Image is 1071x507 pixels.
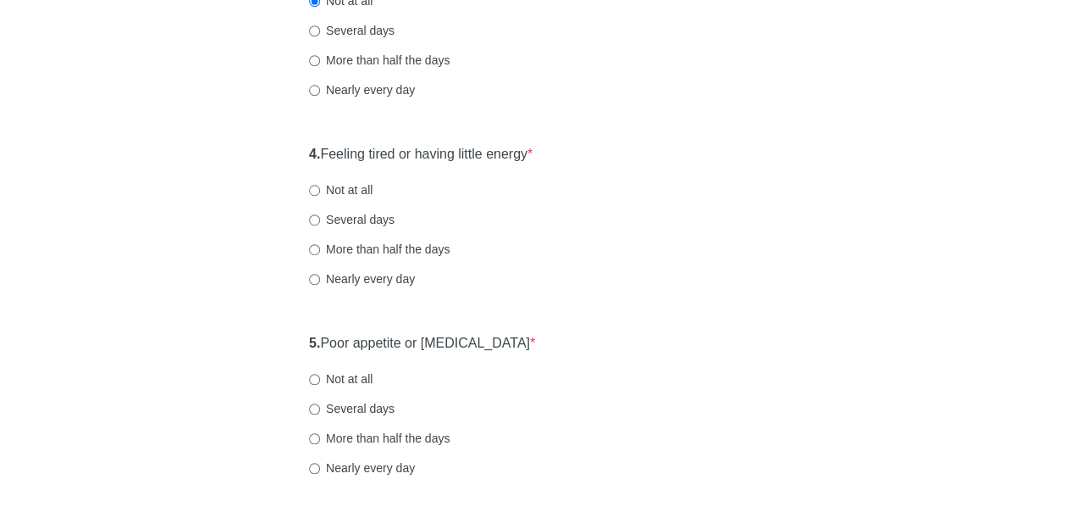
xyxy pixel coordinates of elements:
[309,430,450,447] label: More than half the days
[309,214,320,226] input: Several days
[309,55,320,66] input: More than half the days
[309,244,320,255] input: More than half the days
[309,433,320,444] input: More than half the days
[309,52,450,69] label: More than half the days
[309,22,395,39] label: Several days
[309,81,415,98] label: Nearly every day
[309,336,320,350] strong: 5.
[309,85,320,96] input: Nearly every day
[309,463,320,474] input: Nearly every day
[309,25,320,36] input: Several days
[309,181,373,198] label: Not at all
[309,374,320,385] input: Not at all
[309,400,395,417] label: Several days
[309,211,395,228] label: Several days
[309,274,320,285] input: Nearly every day
[309,270,415,287] label: Nearly every day
[309,147,320,161] strong: 4.
[309,334,535,354] label: Poor appetite or [MEDICAL_DATA]
[309,370,373,387] label: Not at all
[309,404,320,415] input: Several days
[309,145,533,164] label: Feeling tired or having little energy
[309,185,320,196] input: Not at all
[309,460,415,476] label: Nearly every day
[309,241,450,258] label: More than half the days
